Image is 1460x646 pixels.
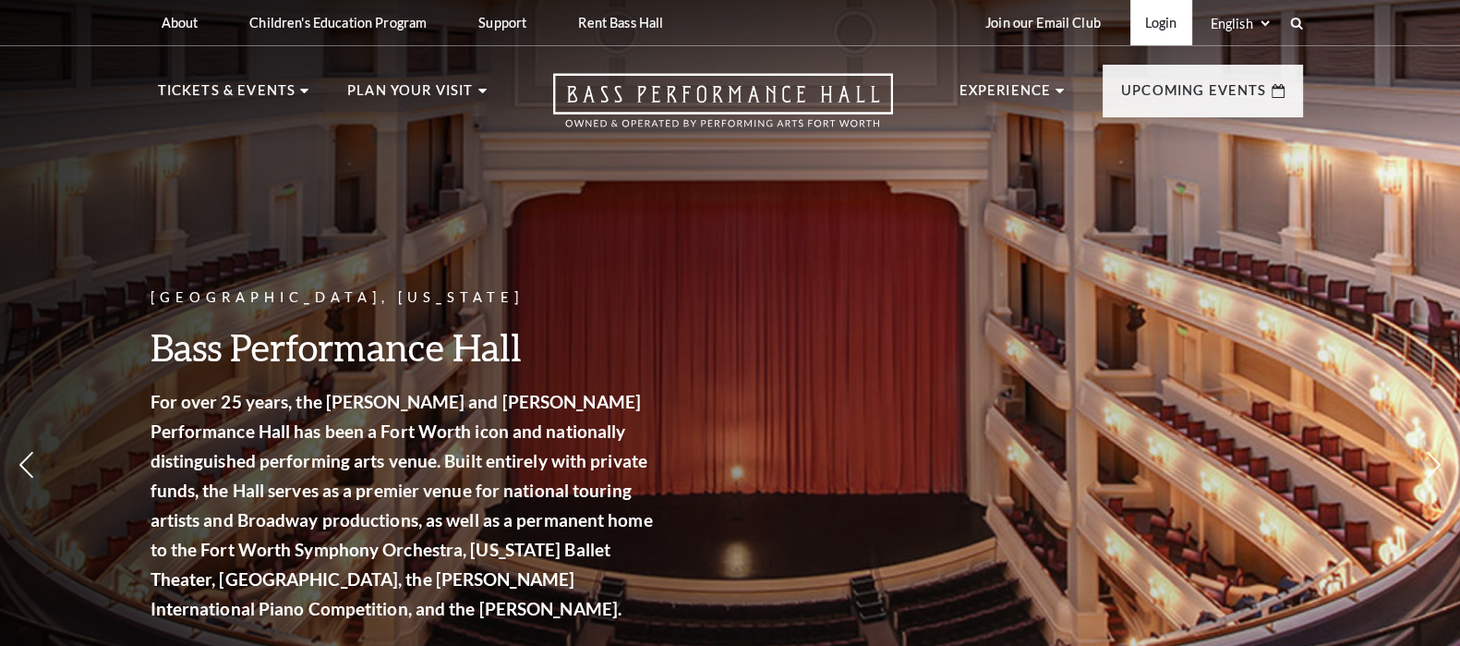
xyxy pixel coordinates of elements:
[162,15,199,30] p: About
[151,286,658,310] p: [GEOGRAPHIC_DATA], [US_STATE]
[347,79,474,113] p: Plan Your Visit
[249,15,427,30] p: Children's Education Program
[578,15,663,30] p: Rent Bass Hall
[959,79,1052,113] p: Experience
[151,391,653,619] strong: For over 25 years, the [PERSON_NAME] and [PERSON_NAME] Performance Hall has been a Fort Worth ico...
[151,323,658,371] h3: Bass Performance Hall
[1207,15,1273,32] select: Select:
[1121,79,1267,113] p: Upcoming Events
[478,15,526,30] p: Support
[158,79,296,113] p: Tickets & Events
